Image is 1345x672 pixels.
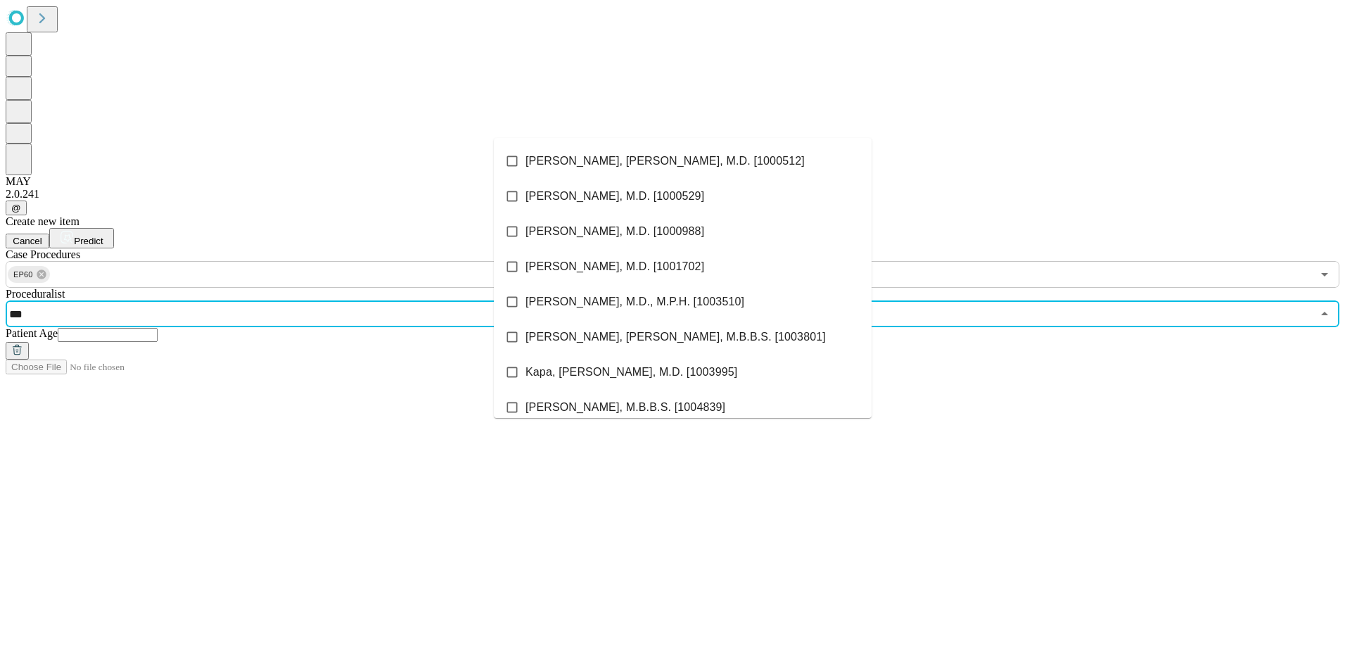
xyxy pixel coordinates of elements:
div: 2.0.241 [6,188,1339,201]
span: [PERSON_NAME], [PERSON_NAME], M.D. [1000512] [525,153,805,170]
div: MAY [6,175,1339,188]
button: @ [6,201,27,215]
span: [PERSON_NAME], M.D. [1001702] [525,258,704,275]
button: Open [1315,265,1334,284]
span: [PERSON_NAME], [PERSON_NAME], M.B.B.S. [1003801] [525,329,826,345]
span: Scheduled Procedure [6,248,80,260]
span: Create new item [6,215,79,227]
span: EP60 [8,267,39,283]
span: Kapa, [PERSON_NAME], M.D. [1003995] [525,364,737,381]
div: EP60 [8,266,50,283]
span: Proceduralist [6,288,65,300]
button: Close [1315,304,1334,324]
span: Cancel [13,236,42,246]
span: @ [11,203,21,213]
button: Predict [49,228,114,248]
span: [PERSON_NAME], M.D. [1000529] [525,188,704,205]
span: [PERSON_NAME], M.B.B.S. [1004839] [525,399,725,416]
button: Cancel [6,234,49,248]
span: [PERSON_NAME], M.D., M.P.H. [1003510] [525,293,744,310]
span: Predict [74,236,103,246]
span: [PERSON_NAME], M.D. [1000988] [525,223,704,240]
span: Patient Age [6,327,58,339]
